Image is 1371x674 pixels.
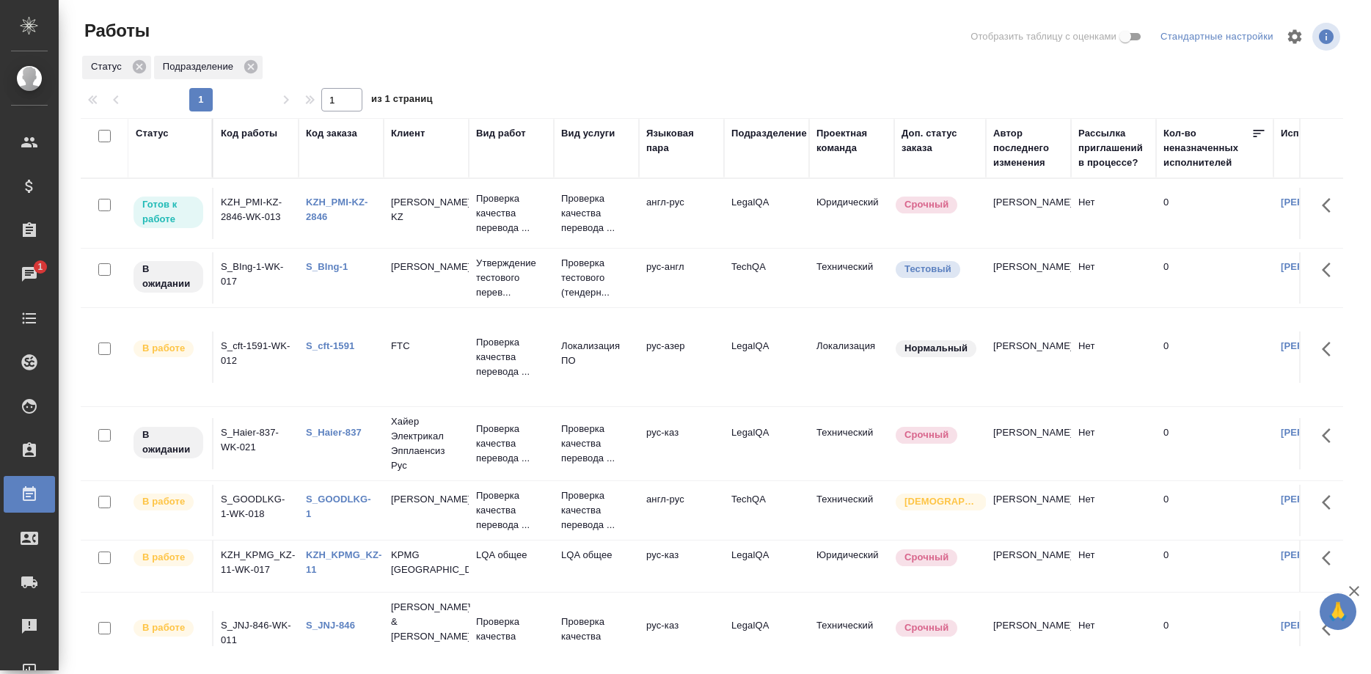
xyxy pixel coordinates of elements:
td: рус-каз [639,418,724,469]
div: Подразделение [731,126,807,141]
p: Срочный [904,620,948,635]
td: LegalQA [724,541,809,592]
div: Подразделение [154,56,263,79]
a: S_cft-1591 [306,340,354,351]
td: 0 [1156,611,1273,662]
a: 1 [4,256,55,293]
span: 1 [29,260,51,274]
p: [PERSON_NAME] [391,260,461,274]
td: [PERSON_NAME] [986,485,1071,536]
div: Исполнитель назначен, приступать к работе пока рано [132,260,205,294]
p: Хайер Электрикал Эпплаенсиз Рус [391,414,461,473]
p: Срочный [904,197,948,212]
div: Статус [136,126,169,141]
div: Исполнитель выполняет работу [132,548,205,568]
p: [DEMOGRAPHIC_DATA] [904,494,978,509]
div: Кол-во неназначенных исполнителей [1163,126,1251,170]
div: Исполнитель выполняет работу [132,339,205,359]
p: В работе [142,494,185,509]
button: Здесь прячутся важные кнопки [1313,331,1348,367]
td: Нет [1071,331,1156,383]
a: S_JNJ-846 [306,620,355,631]
button: Здесь прячутся важные кнопки [1313,418,1348,453]
p: Проверка качества перевода ... [476,488,546,532]
td: [PERSON_NAME] [986,331,1071,383]
p: FTC [391,339,461,354]
p: KPMG [GEOGRAPHIC_DATA] [391,548,461,577]
button: Здесь прячутся важные кнопки [1313,252,1348,287]
td: Юридический [809,541,894,592]
a: KZH_PMI-KZ-2846 [306,197,368,222]
td: TechQA [724,252,809,304]
p: Срочный [904,550,948,565]
a: S_Haier-837 [306,427,362,438]
p: [PERSON_NAME] & [PERSON_NAME] Medical, [GEOGRAPHIC_DATA] [391,600,461,673]
div: Вид услуги [561,126,615,141]
td: Нет [1071,188,1156,239]
td: Нет [1071,418,1156,469]
td: S_cft-1591-WK-012 [213,331,299,383]
p: Проверка качества перевода ... [476,335,546,379]
div: Клиент [391,126,425,141]
p: Проверка качества перевода ... [561,422,632,466]
td: S_Haier-837-WK-021 [213,418,299,469]
div: Рассылка приглашений в процессе? [1078,126,1149,170]
td: LegalQA [724,331,809,383]
div: Исполнитель выполняет работу [132,492,205,512]
td: 0 [1156,541,1273,592]
div: Автор последнего изменения [993,126,1064,170]
span: Посмотреть информацию [1312,23,1343,51]
td: S_GOODLKG-1-WK-018 [213,485,299,536]
p: Проверка тестового (тендерн... [561,256,632,300]
p: Проверка качества перевода ... [476,422,546,466]
td: LegalQA [724,418,809,469]
td: [PERSON_NAME] [986,252,1071,304]
td: TechQA [724,485,809,536]
td: [PERSON_NAME] [986,188,1071,239]
div: Исполнитель может приступить к работе [132,195,205,230]
td: 0 [1156,188,1273,239]
td: 0 [1156,331,1273,383]
p: В ожидании [142,262,194,291]
p: Проверка качества перевода ... [561,488,632,532]
td: KZH_KPMG_KZ-11-WK-017 [213,541,299,592]
td: S_BIng-1-WK-017 [213,252,299,304]
div: Доп. статус заказа [902,126,979,155]
p: Подразделение [163,59,238,74]
td: рус-каз [639,611,724,662]
td: [PERSON_NAME] [986,418,1071,469]
p: Проверка качества перевода ... [561,615,632,659]
a: S_BIng-1 [306,261,348,272]
td: рус-каз [639,541,724,592]
a: [PERSON_NAME] [1281,340,1362,351]
td: KZH_PMI-KZ-2846-WK-013 [213,188,299,239]
p: Готов к работе [142,197,194,227]
button: Здесь прячутся важные кнопки [1313,541,1348,576]
p: В работе [142,550,185,565]
p: [PERSON_NAME] KZ [391,195,461,224]
td: англ-рус [639,485,724,536]
td: Локализация [809,331,894,383]
div: Вид работ [476,126,526,141]
p: [PERSON_NAME] [391,492,461,507]
p: Проверка качества перевода ... [476,191,546,235]
td: Технический [809,611,894,662]
td: S_JNJ-846-WK-011 [213,611,299,662]
td: Нет [1071,485,1156,536]
div: Исполнитель назначен, приступать к работе пока рано [132,425,205,460]
span: из 1 страниц [371,90,433,111]
td: Юридический [809,188,894,239]
td: LegalQA [724,188,809,239]
button: Здесь прячутся важные кнопки [1313,485,1348,520]
p: В ожидании [142,428,194,457]
div: Статус [82,56,151,79]
div: Код заказа [306,126,357,141]
p: В работе [142,341,185,356]
div: Исполнитель выполняет работу [132,618,205,638]
a: S_GOODLKG-1 [306,494,371,519]
button: Здесь прячутся важные кнопки [1313,188,1348,223]
p: Проверка качества перевода ... [561,191,632,235]
td: англ-рус [639,188,724,239]
td: Нет [1071,541,1156,592]
div: Языковая пара [646,126,717,155]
